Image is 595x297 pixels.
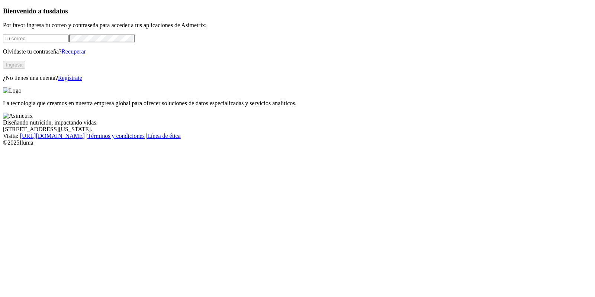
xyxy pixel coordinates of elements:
div: Visita : | | [3,133,592,139]
a: Línea de ética [147,133,181,139]
img: Asimetrix [3,113,33,119]
button: Ingresa [3,61,25,69]
h3: Bienvenido a tus [3,7,592,15]
p: Olvidaste tu contraseña? [3,48,592,55]
p: La tecnología que creamos en nuestra empresa global para ofrecer soluciones de datos especializad... [3,100,592,107]
a: [URL][DOMAIN_NAME] [20,133,85,139]
p: Por favor ingresa tu correo y contraseña para acceder a tus aplicaciones de Asimetrix: [3,22,592,29]
div: [STREET_ADDRESS][US_STATE]. [3,126,592,133]
p: ¿No tienes una cuenta? [3,75,592,81]
span: datos [52,7,68,15]
a: Regístrate [58,75,82,81]
div: © 2025 Iluma [3,139,592,146]
img: Logo [3,87,22,94]
div: Diseñando nutrición, impactando vidas. [3,119,592,126]
input: Tu correo [3,35,69,42]
a: Recuperar [61,48,86,55]
a: Términos y condiciones [87,133,145,139]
